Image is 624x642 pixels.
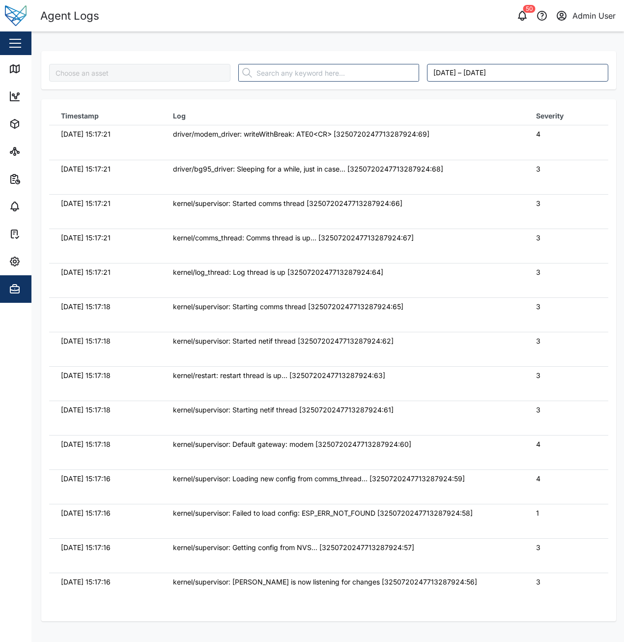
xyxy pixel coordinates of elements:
[61,577,149,587] div: [DATE] 15:17:16
[536,301,596,312] div: 3
[61,439,149,450] div: [DATE] 15:17:18
[536,508,596,519] div: 1
[173,129,513,140] div: driver/modem_driver: writeWithBreak: ATE0<CR> [3250720247713287924:69]
[173,542,513,553] div: kernel/supervisor: Getting config from NVS... [3250720247713287924:57]
[536,370,596,381] div: 3
[61,508,149,519] div: [DATE] 15:17:16
[26,118,56,129] div: Assets
[173,439,513,450] div: kernel/supervisor: Default gateway: modem [3250720247713287924:60]
[173,473,513,484] div: kernel/supervisor: Loading new config from comms_thread... [3250720247713287924:59]
[26,284,55,294] div: Admin
[572,10,616,22] div: Admin User
[26,201,56,212] div: Alarms
[173,233,513,243] div: kernel/comms_thread: Comms thread is up... [3250720247713287924:67]
[61,405,149,415] div: [DATE] 15:17:18
[173,164,513,175] div: driver/bg95_driver: Sleeping for a while, just in case... [3250720247713287924:68]
[26,256,60,267] div: Settings
[536,198,596,209] div: 3
[61,370,149,381] div: [DATE] 15:17:18
[173,198,513,209] div: kernel/supervisor: Started comms thread [3250720247713287924:66]
[536,439,596,450] div: 4
[536,577,596,587] div: 3
[173,370,513,381] div: kernel/restart: restart thread is up... [3250720247713287924:63]
[61,233,149,243] div: [DATE] 15:17:21
[61,301,149,312] div: [DATE] 15:17:18
[49,107,161,125] th: Timestamp
[61,267,149,278] div: [DATE] 15:17:21
[524,107,608,125] th: Severity
[173,508,513,519] div: kernel/supervisor: Failed to load config: ESP_ERR_NOT_FOUND [3250720247713287924:58]
[61,542,149,553] div: [DATE] 15:17:16
[5,5,27,27] img: Main Logo
[536,233,596,243] div: 3
[61,129,149,140] div: [DATE] 15:17:21
[427,64,608,82] button: August 11, 2025 – August 18, 2025
[61,473,149,484] div: [DATE] 15:17:16
[173,577,513,587] div: kernel/supervisor: [PERSON_NAME] is now listening for changes [3250720247713287924:56]
[40,7,99,25] div: Agent Logs
[173,267,513,278] div: kernel/log_thread: Log thread is up [3250720247713287924:64]
[26,229,53,239] div: Tasks
[61,198,149,209] div: [DATE] 15:17:21
[555,9,616,23] button: Admin User
[523,5,536,13] div: 50
[161,107,525,125] th: Log
[26,91,70,102] div: Dashboard
[173,301,513,312] div: kernel/supervisor: Starting comms thread [3250720247713287924:65]
[536,542,596,553] div: 3
[61,164,149,175] div: [DATE] 15:17:21
[536,129,596,140] div: 4
[536,336,596,347] div: 3
[26,63,48,74] div: Map
[536,164,596,175] div: 3
[26,174,59,184] div: Reports
[536,473,596,484] div: 4
[173,405,513,415] div: kernel/supervisor: Starting netif thread [3250720247713287924:61]
[238,64,420,82] input: Search any keyword here...
[173,336,513,347] div: kernel/supervisor: Started netif thread [3250720247713287924:62]
[536,405,596,415] div: 3
[61,336,149,347] div: [DATE] 15:17:18
[26,146,49,157] div: Sites
[536,267,596,278] div: 3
